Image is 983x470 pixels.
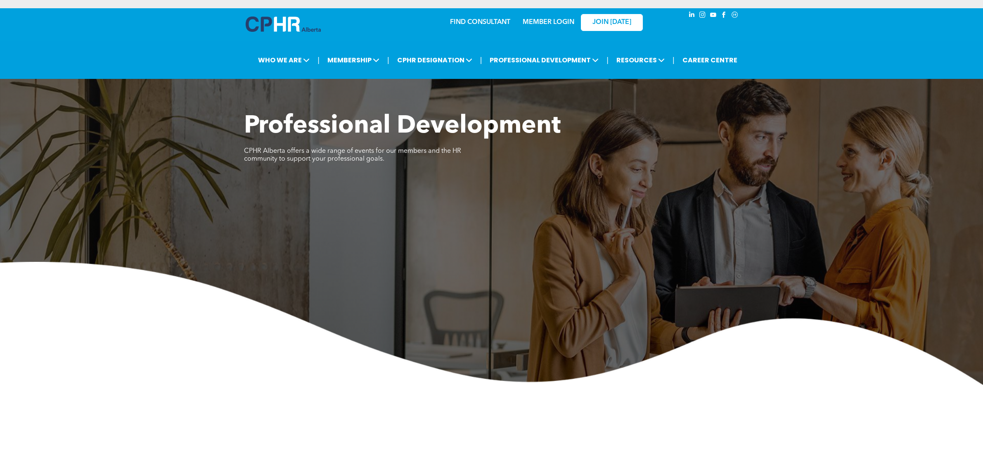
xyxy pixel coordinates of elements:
[673,52,675,69] li: |
[709,10,718,21] a: youtube
[487,52,601,68] span: PROFESSIONAL DEVELOPMENT
[480,52,482,69] li: |
[687,10,696,21] a: linkedin
[698,10,707,21] a: instagram
[680,52,740,68] a: CAREER CENTRE
[592,19,631,26] span: JOIN [DATE]
[244,148,461,162] span: CPHR Alberta offers a wide range of events for our members and the HR community to support your p...
[614,52,667,68] span: RESOURCES
[244,114,561,139] span: Professional Development
[325,52,382,68] span: MEMBERSHIP
[246,17,321,32] img: A blue and white logo for cp alberta
[730,10,739,21] a: Social network
[395,52,475,68] span: CPHR DESIGNATION
[387,52,389,69] li: |
[450,19,510,26] a: FIND CONSULTANT
[606,52,609,69] li: |
[523,19,574,26] a: MEMBER LOGIN
[720,10,729,21] a: facebook
[317,52,320,69] li: |
[581,14,643,31] a: JOIN [DATE]
[256,52,312,68] span: WHO WE ARE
